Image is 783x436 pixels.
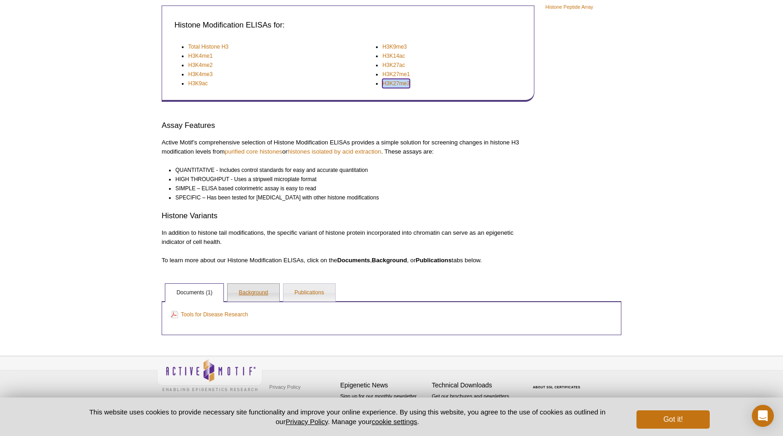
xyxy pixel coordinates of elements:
[382,79,410,88] a: H3K27me3
[171,309,248,320] a: Tools for Disease Research
[533,386,581,389] a: ABOUT SSL CERTIFICATES
[162,256,534,265] p: To learn more about our Histone Modification ELISAs, click on the , , or tabs below.
[175,175,526,184] li: HIGH THROUGHPUT - Uses a stripwell microplate format
[267,380,303,394] a: Privacy Policy
[372,418,417,425] button: cookie settings
[175,166,526,175] li: QUANTITATIVE - Includes control standards for easy and accurate quantitation
[416,257,451,264] strong: Publications
[162,228,534,247] p: In addition to histone tail modifications, the specific variant of histone protein incorporated i...
[382,51,405,61] a: H3K14ac
[188,61,212,70] a: H3K4me2
[382,70,410,79] a: H3K27me1
[545,3,593,11] a: Histone Peptide Array
[752,405,774,427] div: Open Intercom Messenger
[225,148,282,155] a: purified core histones
[267,394,315,408] a: Terms & Conditions
[432,392,519,416] p: Get our brochures and newsletters, or request them by mail.
[162,138,534,156] p: Active Motif’s comprehensive selection of Histone Modification ELISAs provides a simple solution ...
[340,392,427,424] p: Sign up for our monthly newsletter highlighting recent publications in the field of epigenetics.
[523,372,592,392] table: Click to Verify - This site chose Symantec SSL for secure e-commerce and confidential communicati...
[283,284,335,302] a: Publications
[188,70,212,79] a: H3K4me3
[432,381,519,389] h4: Technical Downloads
[382,61,405,70] a: H3K27ac
[372,257,407,264] b: Background
[174,20,519,31] h3: Histone Modification ELISAs for:
[228,284,279,302] a: Background
[636,410,710,429] button: Got it!
[286,418,328,425] a: Privacy Policy
[73,407,621,426] p: This website uses cookies to provide necessary site functionality and improve your online experie...
[382,42,407,51] a: H3K9me3
[175,193,526,202] li: SPECIFIC – Has been tested for [MEDICAL_DATA] with other histone modifications
[340,381,427,389] h4: Epigenetic News
[175,184,526,193] li: SIMPLE – ELISA based colorimetric assay is easy to read
[337,257,370,264] strong: Documents
[288,148,381,155] a: histones isolated by acid extraction
[188,51,212,61] a: H3K4me1
[188,79,208,88] a: H3K9ac
[162,210,534,221] h3: Histone Variants
[162,120,534,131] h3: Assay Features
[188,42,228,51] a: Total Histone H3
[165,284,223,302] a: Documents (1)
[157,356,262,393] img: Active Motif,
